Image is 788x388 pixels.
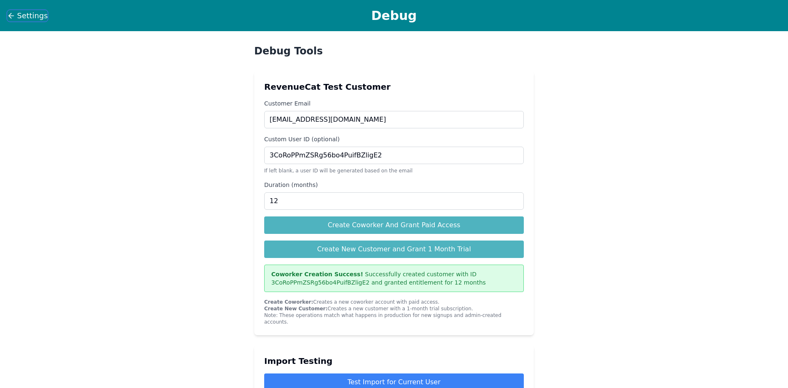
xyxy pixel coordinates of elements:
[264,135,524,143] label: Custom User ID (optional)
[264,241,524,258] button: Create New Customer and Grant 1 Month Trial
[264,99,524,108] label: Customer Email
[271,271,363,277] strong: Coworker Creation Success!
[264,299,313,305] strong: Create Coworker:
[264,299,524,305] p: Creates a new coworker account with paid access.
[264,181,524,189] label: Duration (months)
[264,147,524,164] input: Leave blank to generate automatically
[264,111,524,128] input: test@example.com
[264,216,524,234] button: Create Coworker And Grant Paid Access
[264,305,524,312] p: Creates a new customer with a 1-month trial subscription.
[52,8,736,23] h1: Debug
[264,81,524,93] h2: RevenueCat Test Customer
[17,10,48,22] span: Settings
[264,306,327,312] strong: Create New Customer:
[264,265,524,292] div: Successfully created customer with ID 3CoRoPPmZSRg56bo4PuifBZligE2 and granted entitlement for 12...
[264,355,524,367] h2: Import Testing
[264,167,524,174] p: If left blank, a user ID will be generated based on the email
[264,312,524,325] p: Note: These operations match what happens in production for new signups and admin-created accounts.
[7,10,48,22] button: Settings
[254,44,534,58] h1: Debug Tools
